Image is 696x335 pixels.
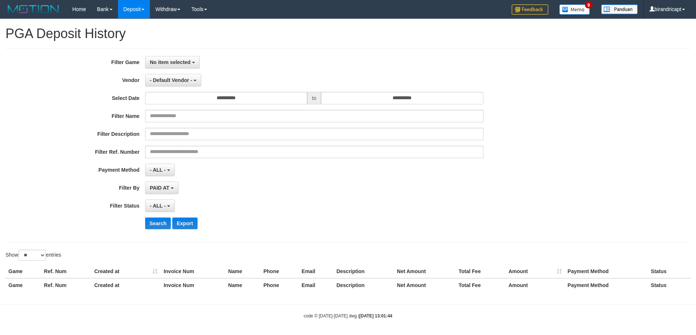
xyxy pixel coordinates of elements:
img: Button%20Memo.svg [559,4,590,15]
th: Email [299,265,334,278]
th: Ref. Num [41,265,91,278]
button: Export [172,217,197,229]
th: Net Amount [394,278,456,292]
button: PAID AT [145,182,178,194]
button: - ALL - [145,164,175,176]
button: - ALL - [145,200,175,212]
span: No item selected [150,59,191,65]
span: - ALL - [150,203,166,209]
th: Name [225,265,261,278]
select: Showentries [18,250,46,261]
th: Email [299,278,334,292]
th: Game [5,278,41,292]
label: Show entries [5,250,61,261]
th: Total Fee [456,265,505,278]
button: No item selected [145,56,200,68]
th: Created at [91,265,161,278]
th: Invoice Num [161,265,225,278]
th: Amount [505,278,564,292]
th: Ref. Num [41,278,91,292]
img: panduan.png [601,4,638,14]
th: Total Fee [456,278,505,292]
span: - ALL - [150,167,166,173]
strong: [DATE] 13:01:44 [359,313,392,319]
small: code © [DATE]-[DATE] dwg | [304,313,393,319]
button: - Default Vendor - [145,74,202,86]
span: PAID AT [150,185,169,191]
th: Game [5,265,41,278]
th: Payment Method [565,265,648,278]
th: Status [648,265,691,278]
th: Description [334,278,394,292]
button: Search [145,217,171,229]
span: 9 [585,2,593,8]
span: - Default Vendor - [150,77,192,83]
img: Feedback.jpg [512,4,548,15]
th: Description [334,265,394,278]
h1: PGA Deposit History [5,26,691,41]
th: Net Amount [394,265,456,278]
span: to [307,92,321,104]
th: Status [648,278,691,292]
th: Invoice Num [161,278,225,292]
th: Created at [91,278,161,292]
th: Amount [505,265,564,278]
th: Phone [261,278,299,292]
img: MOTION_logo.png [5,4,61,15]
th: Name [225,278,261,292]
th: Payment Method [565,278,648,292]
th: Phone [261,265,299,278]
